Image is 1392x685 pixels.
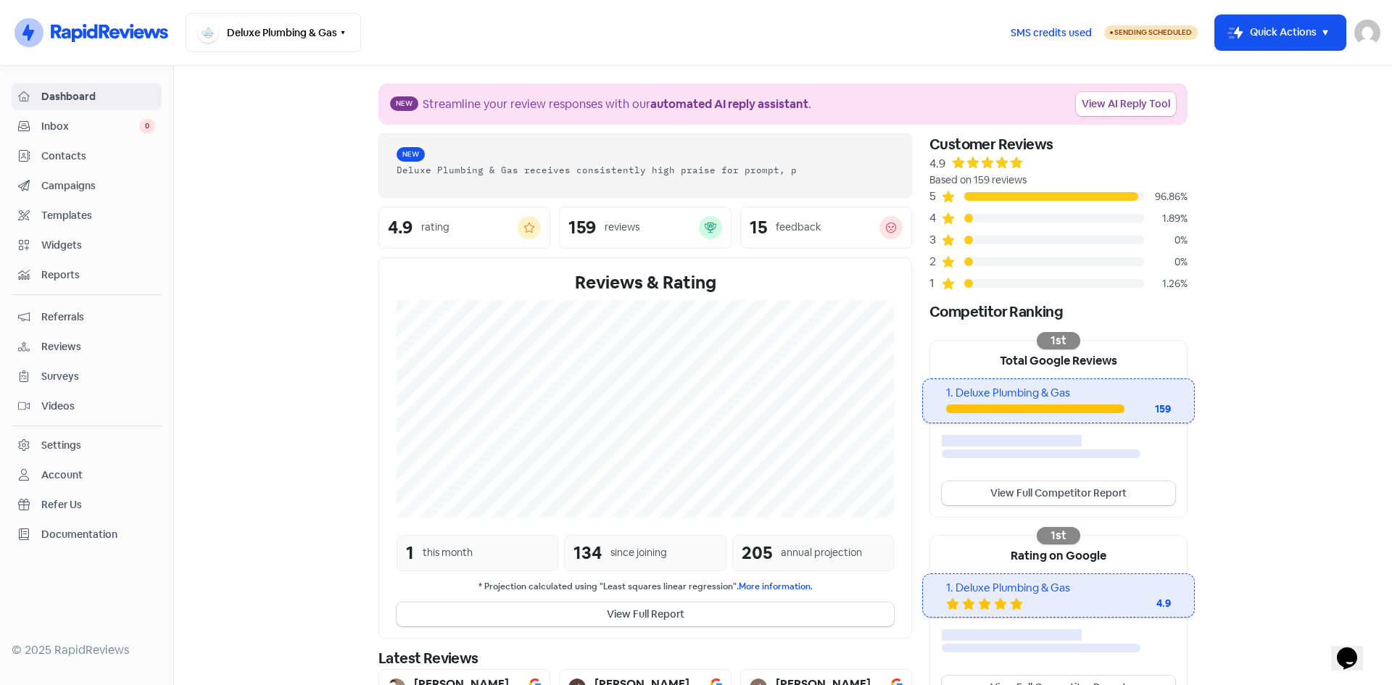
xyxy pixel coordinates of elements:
[929,173,1188,188] div: Based on 159 reviews
[1144,276,1188,291] div: 1.26%
[388,219,413,236] div: 4.9
[12,462,162,489] a: Account
[1113,596,1171,611] div: 4.9
[12,491,162,518] a: Refer Us
[41,208,155,223] span: Templates
[1331,627,1377,671] iframe: chat widget
[41,267,155,283] span: Reports
[41,468,83,483] div: Account
[378,647,912,669] div: Latest Reviews
[942,481,1175,505] a: View Full Competitor Report
[12,363,162,390] a: Surveys
[12,304,162,331] a: Referrals
[998,24,1104,39] a: SMS credits used
[41,438,81,453] div: Settings
[397,163,894,177] div: Deluxe Plumbing & Gas receives consistently high praise for prompt, p
[781,545,862,560] div: annual projection
[12,521,162,548] a: Documentation
[929,209,941,227] div: 4
[740,207,912,249] a: 15feedback
[1144,189,1188,204] div: 96.86%
[1037,527,1080,544] div: 1st
[41,399,155,414] span: Videos
[610,545,667,560] div: since joining
[739,581,813,592] a: More information.
[1215,15,1346,50] button: Quick Actions
[1104,24,1198,41] a: Sending Scheduled
[41,149,155,164] span: Contacts
[776,220,821,235] div: feedback
[1076,92,1176,116] a: View AI Reply Tool
[186,13,361,52] button: Deluxe Plumbing & Gas
[41,238,155,253] span: Widgets
[929,155,945,173] div: 4.9
[573,540,602,566] div: 134
[650,96,808,112] b: automated AI reply assistant
[929,301,1188,323] div: Competitor Ranking
[742,540,772,566] div: 205
[406,540,414,566] div: 1
[41,178,155,194] span: Campaigns
[12,642,162,659] div: © 2025 RapidReviews
[41,339,155,354] span: Reviews
[41,310,155,325] span: Referrals
[605,220,639,235] div: reviews
[929,133,1188,155] div: Customer Reviews
[12,202,162,229] a: Templates
[12,232,162,259] a: Widgets
[12,333,162,360] a: Reviews
[397,580,894,594] small: * Projection calculated using "Least squares linear regression".
[41,527,155,542] span: Documentation
[41,497,155,512] span: Refer Us
[41,119,139,134] span: Inbox
[1144,254,1188,270] div: 0%
[929,275,941,292] div: 1
[559,207,731,249] a: 159reviews
[397,270,894,296] div: Reviews & Rating
[12,262,162,288] a: Reports
[568,219,596,236] div: 159
[1114,28,1192,37] span: Sending Scheduled
[397,147,425,162] span: New
[930,341,1187,378] div: Total Google Reviews
[423,545,473,560] div: this month
[929,253,941,270] div: 2
[1354,20,1380,46] img: User
[378,207,550,249] a: 4.9rating
[421,220,449,235] div: rating
[946,385,1170,402] div: 1. Deluxe Plumbing & Gas
[1037,332,1080,349] div: 1st
[12,113,162,140] a: Inbox 0
[929,231,941,249] div: 3
[1124,402,1171,417] div: 159
[423,96,811,113] div: Streamline your review responses with our .
[12,83,162,110] a: Dashboard
[12,432,162,459] a: Settings
[1144,211,1188,226] div: 1.89%
[1011,25,1092,41] span: SMS credits used
[12,143,162,170] a: Contacts
[397,602,894,626] button: View Full Report
[390,96,418,111] span: New
[139,119,155,133] span: 0
[929,188,941,205] div: 5
[1144,233,1188,248] div: 0%
[946,580,1170,597] div: 1. Deluxe Plumbing & Gas
[12,393,162,420] a: Videos
[41,89,155,104] span: Dashboard
[12,173,162,199] a: Campaigns
[41,369,155,384] span: Surveys
[930,536,1187,573] div: Rating on Google
[750,219,767,236] div: 15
